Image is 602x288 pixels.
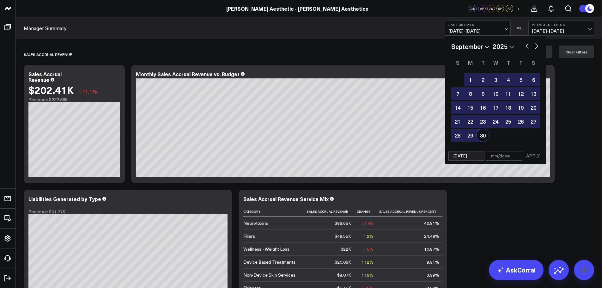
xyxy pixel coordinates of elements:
[424,220,439,226] div: 42.81%
[496,5,504,12] div: SP
[335,259,351,265] div: $20.06K
[243,272,295,278] div: Non-Device Skin Services
[24,47,72,62] div: Sales Accrual Revenue
[243,233,255,239] div: Fillers
[361,272,374,278] div: ↑ 19%
[307,206,357,217] th: Sales Accrual Revenue
[506,5,513,12] div: RT
[532,23,591,27] b: Previous Period
[243,220,268,226] div: Neurotoxins
[502,58,514,68] div: Thursday
[379,206,445,217] th: Sales Accrual Revenue Percent
[514,58,527,68] div: Friday
[335,220,351,226] div: $86.65K
[364,233,374,239] div: ↑ 2%
[337,272,351,278] div: $8.07K
[477,58,489,68] div: Tuesday
[489,58,502,68] div: Wednesday
[448,28,507,34] span: [DATE] - [DATE]
[24,25,67,32] a: Manager Summary
[514,26,525,30] div: VS
[364,246,374,252] div: ↓ 5%
[532,28,591,34] span: [DATE] - [DATE]
[427,259,439,265] div: 9.91%
[28,84,74,95] div: $202.41K
[515,5,522,12] button: +
[243,195,329,202] div: Sales Accrual Revenue Service Mix
[361,220,374,226] div: ↓ 17%
[424,233,439,239] div: 24.48%
[424,246,439,252] div: 10.87%
[136,70,240,77] div: Monthly Sales Accrual Revenue vs. Budget
[448,151,484,161] input: mm/dd/yy
[451,58,464,68] div: Sunday
[524,151,543,161] button: APPLY
[489,260,544,280] a: AskCorral
[357,206,379,217] th: Change
[517,6,520,11] span: +
[486,151,522,161] input: mm/dd/yy
[28,97,120,102] div: Previous: $227.69K
[427,272,439,278] div: 3.99%
[487,5,495,12] div: JW
[464,58,477,68] div: Monday
[528,21,594,36] button: Previous Period[DATE]-[DATE]
[361,259,374,265] div: ↑ 12%
[335,233,351,239] div: $49.55K
[448,23,507,27] b: Last 30 Days
[559,46,594,58] button: Clear Filters
[82,88,97,95] span: 11.1%
[527,58,540,68] div: Saturday
[341,246,351,252] div: $22K
[243,246,289,252] div: Wellness - Weight Loss
[243,206,307,217] th: Category
[469,5,477,12] div: CS
[478,5,486,12] div: AF
[28,195,101,202] div: Liabilities Generated by Type
[28,209,228,214] div: Previous: $51.77K
[243,259,295,265] div: Device Based Treatments
[79,87,81,95] span: ↓
[445,21,511,36] button: Last 30 Days[DATE]-[DATE]
[28,70,62,83] div: Sales Accrual Revenue
[226,5,368,12] a: [PERSON_NAME] Aesthetic - [PERSON_NAME] Aesthetics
